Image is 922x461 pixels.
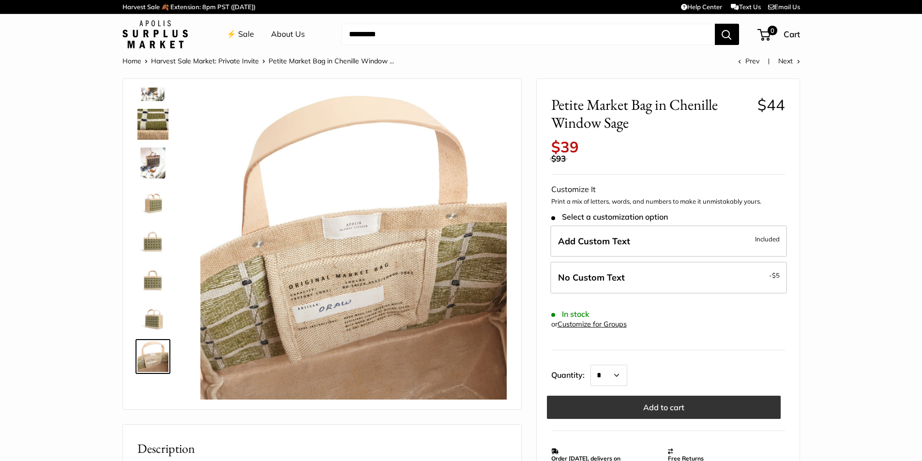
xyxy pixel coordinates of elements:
span: No Custom Text [558,272,625,283]
a: 0 Cart [758,27,800,42]
a: Petite Market Bag in Chenille Window Sage [136,146,170,180]
a: Email Us [768,3,800,11]
h2: Description [137,439,507,458]
label: Leave Blank [550,262,787,294]
span: In stock [551,310,589,319]
img: Petite Market Bag in Chenille Window Sage [137,109,168,140]
img: Petite Market Bag in Chenille Window Sage [137,302,168,333]
a: Customize for Groups [558,320,627,328]
input: Search... [341,24,715,45]
a: About Us [271,27,305,42]
div: Customize It [551,182,785,197]
a: Next [778,57,800,65]
span: Add Custom Text [558,236,630,247]
a: Petite Market Bag in Chenille Window Sage [136,184,170,219]
span: $39 [551,137,579,156]
a: ⚡️ Sale [227,27,254,42]
a: Harvest Sale Market: Private Invite [151,57,259,65]
span: Select a customization option [551,212,668,222]
a: Petite Market Bag in Chenille Window Sage [136,339,170,374]
img: Petite Market Bag in Chenille Window Sage [137,264,168,295]
nav: Breadcrumb [122,55,394,67]
label: Quantity: [551,362,590,386]
a: Petite Market Bag in Chenille Window Sage [136,262,170,297]
img: Petite Market Bag in Chenille Window Sage [137,225,168,256]
span: $44 [757,95,785,114]
span: Cart [784,29,800,39]
span: Included [755,233,780,245]
a: Home [122,57,141,65]
img: Petite Market Bag in Chenille Window Sage [137,341,168,372]
a: Text Us [731,3,760,11]
img: Apolis: Surplus Market [122,20,188,48]
button: Add to cart [547,396,781,419]
img: Petite Market Bag in Chenille Window Sage [200,93,507,400]
span: 0 [767,26,777,35]
div: or [551,318,627,331]
label: Add Custom Text [550,225,787,257]
a: Petite Market Bag in Chenille Window Sage [136,107,170,142]
span: Petite Market Bag in Chenille Window ... [269,57,394,65]
a: Petite Market Bag in Chenille Window Sage [136,300,170,335]
a: Petite Market Bag in Chenille Window Sage [136,223,170,258]
img: Petite Market Bag in Chenille Window Sage [137,186,168,217]
a: Prev [738,57,759,65]
img: Petite Market Bag in Chenille Window Sage [137,148,168,178]
span: $5 [772,271,780,279]
span: Petite Market Bag in Chenille Window Sage [551,96,750,132]
p: Print a mix of letters, words, and numbers to make it unmistakably yours. [551,197,785,207]
span: - [769,269,780,281]
a: Help Center [681,3,722,11]
button: Search [715,24,739,45]
span: $93 [551,153,566,164]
